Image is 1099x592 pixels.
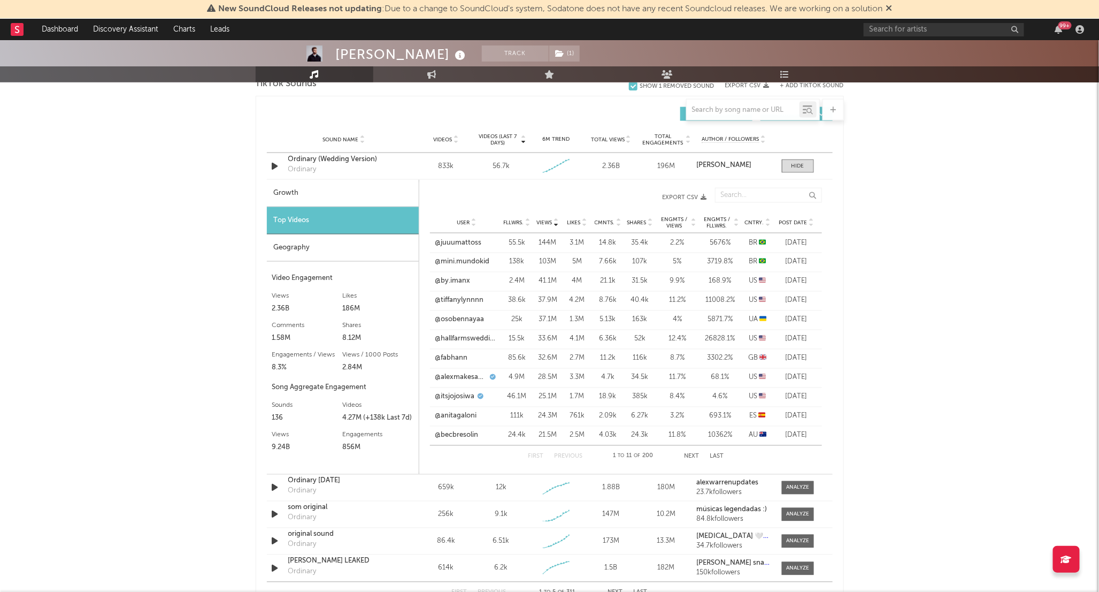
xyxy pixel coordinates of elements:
[744,430,771,441] div: AU
[777,353,817,364] div: [DATE]
[702,238,739,248] div: 5676 %
[595,295,621,306] div: 8.76k
[759,278,766,285] span: 🇺🇸
[659,216,690,229] span: Engmts / Views
[744,276,771,287] div: US
[641,536,691,547] div: 13.3M
[659,373,696,383] div: 11.7 %
[34,19,86,40] a: Dashboard
[434,136,452,143] span: Videos
[702,136,759,143] span: Author / Followers
[702,373,739,383] div: 68.1 %
[595,392,621,403] div: 18.9k
[1055,25,1063,34] button: 99+
[696,489,771,497] div: 23.7k followers
[343,362,413,375] div: 2.84M
[595,276,621,287] div: 21.1k
[536,315,560,325] div: 37.1M
[343,332,413,345] div: 8.12M
[288,476,400,487] div: Ordinary [DATE]
[504,257,531,268] div: 138k
[495,510,508,520] div: 9.1k
[203,19,237,40] a: Leads
[536,238,560,248] div: 144M
[759,336,766,343] span: 🇺🇸
[272,303,343,316] div: 2.36B
[627,373,654,383] div: 34.5k
[744,334,771,345] div: US
[536,295,560,306] div: 37.9M
[336,45,468,63] div: [PERSON_NAME]
[759,239,766,246] span: 🇧🇷
[565,238,589,248] div: 3.1M
[435,276,471,287] a: @by.imanx
[272,399,343,412] div: Sounds
[595,238,621,248] div: 14.8k
[777,411,817,422] div: [DATE]
[696,533,772,540] strong: [MEDICAL_DATA] 🤍🖤
[435,430,479,441] a: @becbresolin
[702,315,739,325] div: 5871.7 %
[759,374,766,381] span: 🇺🇸
[565,334,589,345] div: 4.1M
[627,219,647,226] span: Shares
[586,161,636,172] div: 2.36B
[435,295,484,306] a: @tiffanylynnnn
[659,315,696,325] div: 4 %
[504,430,531,441] div: 24.4k
[343,442,413,454] div: 856M
[696,516,771,523] div: 84.8k followers
[659,334,696,345] div: 12.4 %
[267,180,419,207] div: Growth
[421,510,471,520] div: 256k
[702,430,739,441] div: 10362 %
[744,373,771,383] div: US
[759,259,766,265] span: 🇧🇷
[864,23,1024,36] input: Search for artists
[288,556,400,567] a: [PERSON_NAME] LEAKED
[504,353,531,364] div: 85.6k
[288,513,317,523] div: Ordinary
[710,454,724,460] button: Last
[496,483,506,494] div: 12k
[595,334,621,345] div: 6.36k
[536,276,560,287] div: 41.1M
[634,454,641,459] span: of
[504,315,531,325] div: 25k
[565,257,589,268] div: 5M
[435,257,490,268] a: @mini.mundokid
[696,162,771,169] a: [PERSON_NAME]
[343,320,413,332] div: Shares
[627,430,654,441] div: 24.3k
[696,480,771,487] a: alexwarrenupdates
[591,136,625,143] span: Total Views
[702,334,739,345] div: 26828.1 %
[504,276,531,287] div: 2.4M
[343,290,413,303] div: Likes
[166,19,203,40] a: Charts
[288,154,400,165] a: Ordinary (Wedding Version)
[536,334,560,345] div: 33.6M
[777,295,817,306] div: [DATE]
[343,412,413,425] div: 4.27M (+138k Last 7d)
[777,334,817,345] div: [DATE]
[659,430,696,441] div: 11.8 %
[493,161,510,172] div: 56.7k
[595,219,615,226] span: Cmnts.
[586,483,636,494] div: 1.88B
[618,454,625,459] span: to
[536,373,560,383] div: 28.5M
[745,219,764,226] span: Cntry.
[641,161,691,172] div: 196M
[777,315,817,325] div: [DATE]
[272,412,343,425] div: 136
[435,411,477,422] a: @anitagaloni
[744,392,771,403] div: US
[744,295,771,306] div: US
[267,207,419,234] div: Top Videos
[256,78,317,90] span: TikTok Sounds
[272,290,343,303] div: Views
[536,411,560,422] div: 24.3M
